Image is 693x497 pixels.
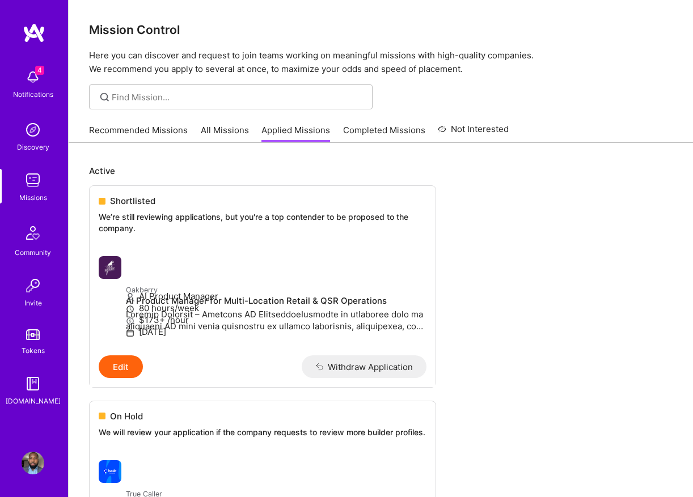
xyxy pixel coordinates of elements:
div: Notifications [13,88,53,100]
button: Edit [99,355,143,378]
p: [DATE] [126,326,426,338]
i: icon Clock [126,305,134,313]
span: On Hold [110,410,143,422]
img: Oakberry company logo [99,256,121,279]
img: tokens [26,329,40,340]
p: AI Product Manager [126,290,426,302]
img: guide book [22,372,44,395]
a: User Avatar [19,452,47,474]
a: Recommended Missions [89,124,188,143]
a: Applied Missions [261,124,330,143]
img: User Avatar [22,452,44,474]
span: Shortlisted [110,195,155,207]
a: Completed Missions [343,124,425,143]
p: We will review your application if the company requests to review more builder profiles. [99,427,426,438]
a: Not Interested [438,122,509,143]
p: Here you can discover and request to join teams working on meaningful missions with high-quality ... [89,49,673,76]
h3: Mission Control [89,23,673,37]
i: icon Calendar [126,329,134,337]
div: Missions [19,192,47,203]
img: Invite [22,274,44,297]
img: discovery [22,118,44,141]
p: Active [89,165,673,177]
span: 4 [35,66,44,75]
div: Discovery [17,141,49,153]
i: icon SearchGrey [98,91,111,104]
input: Find Mission... [112,91,364,103]
div: [DOMAIN_NAME] [6,395,61,407]
img: True Caller company logo [99,460,121,483]
div: Tokens [22,345,45,356]
a: Oakberry company logoOakberryAI Product Manager for Multi-Location Retail & QSR OperationsLoremip... [90,247,436,355]
i: icon MoneyGray [126,317,134,325]
p: 80 hours/week [126,302,426,314]
i: icon Applicant [126,293,134,301]
div: Community [15,247,51,258]
p: We’re still reviewing applications, but you're a top contender to be proposed to the company. [99,211,426,233]
a: All Missions [201,124,249,143]
img: bell [22,66,44,88]
p: $173+ /hour [126,314,426,326]
img: teamwork [22,169,44,192]
div: Invite [24,297,42,309]
img: logo [23,23,45,43]
img: Community [19,219,47,247]
button: Withdraw Application [302,355,427,378]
